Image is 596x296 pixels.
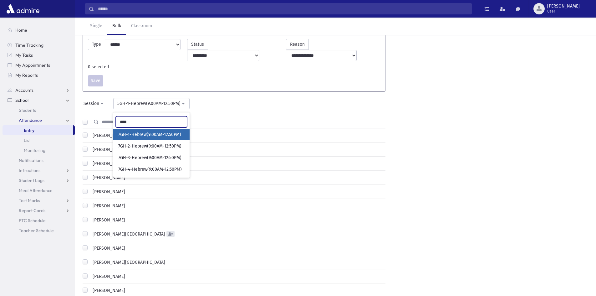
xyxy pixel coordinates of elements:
img: AdmirePro [5,3,41,15]
span: My Tasks [15,52,33,58]
span: List [24,138,31,143]
label: [PERSON_NAME] [PERSON_NAME] [90,160,159,167]
a: Infractions [3,165,75,175]
a: My Tasks [3,50,75,60]
label: Reason [286,39,309,50]
label: [PERSON_NAME][GEOGRAPHIC_DATA] [90,259,165,266]
div: Session [84,100,99,107]
div: 0 selected [85,64,383,70]
a: School [3,95,75,105]
a: Report Cards [3,205,75,216]
label: [PERSON_NAME] [90,273,125,280]
a: Students [3,105,75,115]
span: Home [15,27,27,33]
label: [PERSON_NAME][GEOGRAPHIC_DATA] [90,231,165,237]
span: [PERSON_NAME] [547,4,580,9]
span: Infractions [19,168,40,173]
a: Student Logs [3,175,75,185]
a: PTC Schedule [3,216,75,226]
label: [PERSON_NAME] [90,203,125,209]
span: 7GH-4-Hebrew(9:00AM-12:50PM) [118,166,182,173]
button: Save [88,75,103,86]
span: Test Marks [19,198,40,203]
a: Accounts [3,85,75,95]
input: Search [116,116,187,127]
span: My Reports [15,72,38,78]
a: Time Tracking [3,40,75,50]
span: Entry [24,127,34,133]
a: List [3,135,75,145]
span: Students [19,107,36,113]
a: Classroom [126,18,157,35]
span: PTC Schedule [19,218,46,223]
span: Accounts [15,87,33,93]
a: Teacher Schedule [3,226,75,236]
span: School [15,97,28,103]
a: Bulk [107,18,126,35]
span: Student Logs [19,178,44,183]
label: Status [187,39,208,50]
span: Notifications [19,158,43,163]
span: Time Tracking [15,42,43,48]
a: Monitoring [3,145,75,155]
a: Attendance [3,115,75,125]
input: Search [94,3,471,14]
span: 7GH-2-Hebrew(9:00AM-12:50PM) [118,143,181,149]
label: Type [88,39,105,50]
label: [PERSON_NAME] [90,217,125,223]
span: 7GH-3-Hebrew(9:00AM-12:50PM) [118,155,181,161]
label: [PERSON_NAME] [90,287,125,294]
label: [PERSON_NAME] [90,132,125,139]
div: 5GH-1-Hebrew(9:00AM-12:50PM) [117,100,181,107]
span: Report Cards [19,208,45,213]
span: Attendance [19,117,42,123]
span: User [547,9,580,14]
a: Home [3,25,75,35]
a: Test Marks [3,195,75,205]
a: Notifications [3,155,75,165]
span: Teacher Schedule [19,228,54,233]
a: Entry [3,125,73,135]
span: My Appointments [15,62,50,68]
label: [PERSON_NAME] [90,174,125,181]
a: Single [85,18,107,35]
a: Meal Attendance [3,185,75,195]
a: My Reports [3,70,75,80]
span: Monitoring [24,148,45,153]
span: 7GH-1-Hebrew(9:00AM-12:50PM) [118,132,181,138]
label: [PERSON_NAME] [90,189,125,195]
button: 5GH-1-Hebrew(9:00AM-12:50PM) [113,98,190,109]
a: My Appointments [3,60,75,70]
span: Meal Attendance [19,188,53,193]
label: [PERSON_NAME] [90,146,125,153]
label: [PERSON_NAME] [90,245,125,252]
button: Session [79,98,108,109]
